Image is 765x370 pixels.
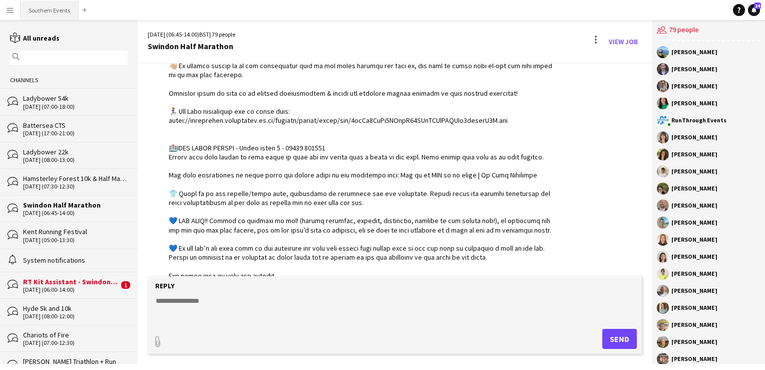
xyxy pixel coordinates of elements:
div: [PERSON_NAME] [671,49,717,55]
div: [DATE] (06:45-14:00) [23,210,128,217]
div: [PERSON_NAME] [671,168,717,174]
div: 79 people [657,20,760,41]
div: [PERSON_NAME] [671,339,717,345]
div: [PERSON_NAME] [671,271,717,277]
div: [DATE] (06:00-14:00) [23,286,119,293]
div: Chariots of Fire [23,330,128,339]
div: [PERSON_NAME] [671,151,717,157]
div: [DATE] (07:00-12:30) [23,339,128,346]
div: [PERSON_NAME] [671,220,717,226]
div: Swindon Half Marathon [23,201,128,210]
button: Send [602,329,637,349]
div: [PERSON_NAME] Triathlon + Run [23,357,128,366]
a: All unreads [10,34,60,43]
div: [PERSON_NAME] [671,186,717,192]
button: Southern Events [21,1,79,20]
div: Kent Running Festival [23,227,128,236]
div: [DATE] (05:00-13:30) [23,237,128,244]
span: BST [199,31,209,38]
div: [PERSON_NAME] [671,83,717,89]
div: [PERSON_NAME] [671,237,717,243]
div: [DATE] (08:00-12:00) [23,313,128,320]
div: [PERSON_NAME] [671,254,717,260]
div: Ladybower 22k [23,147,128,156]
span: 24 [754,3,761,9]
div: [DATE] (17:00-21:00) [23,130,128,137]
div: [DATE] (06:45-14:00) | 79 people [148,30,235,39]
div: [PERSON_NAME] [671,203,717,209]
a: 24 [748,4,760,16]
div: [DATE] (08:00-13:00) [23,156,128,163]
div: [DATE] (07:00-18:00) [23,103,128,110]
div: [DATE] (07:30-12:30) [23,183,128,190]
a: View Job [605,34,642,50]
div: [PERSON_NAME] [671,322,717,328]
span: 1 [121,281,130,289]
div: RunThrough Events [671,117,726,123]
div: RT Kit Assistant - Swindon Half Marathon [23,277,119,286]
div: [PERSON_NAME] [671,356,717,362]
div: [PERSON_NAME] [671,100,717,106]
div: Swindon Half Marathon [148,42,235,51]
div: Battersea CTS [23,121,128,130]
div: System notifications [23,256,128,265]
div: Ladybower 54k [23,94,128,103]
label: Reply [155,281,175,290]
div: [PERSON_NAME] [671,134,717,140]
div: [PERSON_NAME] [671,305,717,311]
div: Hyde 5k and 10k [23,304,128,313]
div: [PERSON_NAME] [671,288,717,294]
div: Hamsterley Forest 10k & Half Marathon [23,174,128,183]
div: [PERSON_NAME] [671,66,717,72]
